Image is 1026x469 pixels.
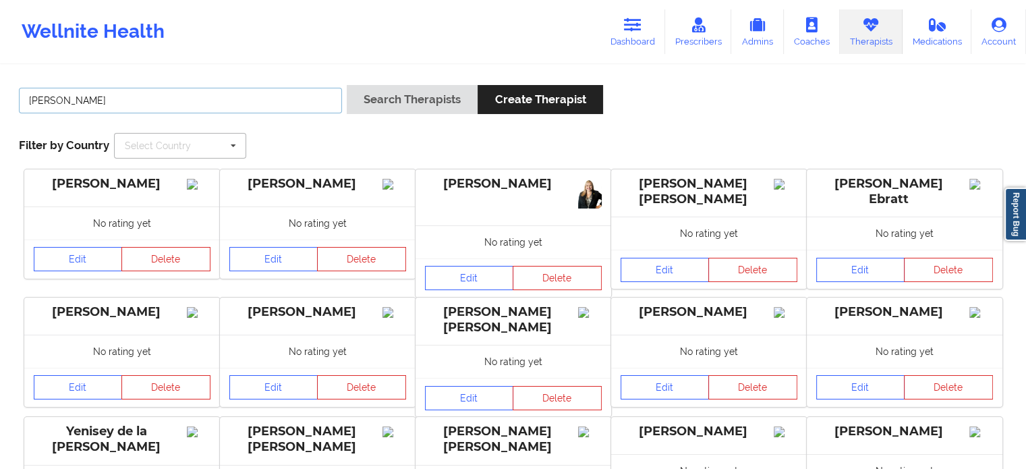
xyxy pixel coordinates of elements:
img: Image%2Fplaceholer-image.png [578,426,602,437]
div: No rating yet [24,206,220,240]
button: Delete [317,247,406,271]
div: [PERSON_NAME] [816,304,993,320]
div: Select Country [125,141,191,150]
div: [PERSON_NAME] [621,304,797,320]
div: No rating yet [416,225,611,258]
img: Image%2Fplaceholer-image.png [969,307,993,318]
a: Dashboard [600,9,665,54]
button: Delete [121,247,210,271]
button: Delete [708,375,797,399]
div: No rating yet [611,335,807,368]
div: [PERSON_NAME] [PERSON_NAME] [229,424,406,455]
span: Filter by Country [19,138,109,152]
img: Image%2Fplaceholer-image.png [774,179,797,190]
button: Create Therapist [478,85,602,114]
a: Edit [816,258,905,282]
div: No rating yet [611,217,807,250]
img: Image%2Fplaceholer-image.png [382,307,406,318]
a: Edit [621,375,710,399]
a: Edit [34,247,123,271]
img: Image%2Fplaceholer-image.png [774,307,797,318]
div: [PERSON_NAME] [PERSON_NAME] [425,304,602,335]
a: Report Bug [1004,188,1026,241]
button: Delete [708,258,797,282]
a: Admins [731,9,784,54]
div: [PERSON_NAME] [34,304,210,320]
img: Image%2Fplaceholer-image.png [969,426,993,437]
button: Delete [121,375,210,399]
div: No rating yet [416,345,611,378]
input: Search Keywords [19,88,342,113]
a: Account [971,9,1026,54]
a: Edit [621,258,710,282]
button: Delete [513,386,602,410]
button: Search Therapists [347,85,478,114]
a: Edit [425,386,514,410]
a: Therapists [840,9,903,54]
button: Delete [904,258,993,282]
img: Image%2Fplaceholer-image.png [382,426,406,437]
img: Image%2Fplaceholer-image.png [774,426,797,437]
img: Image%2Fplaceholer-image.png [187,307,210,318]
a: Edit [425,266,514,290]
div: No rating yet [220,206,416,240]
div: [PERSON_NAME] Ebratt [816,176,993,207]
img: Image%2Fplaceholer-image.png [382,179,406,190]
a: Edit [816,375,905,399]
div: [PERSON_NAME] [PERSON_NAME] [425,424,602,455]
div: [PERSON_NAME] [229,304,406,320]
div: No rating yet [24,335,220,368]
a: Edit [229,247,318,271]
img: Image%2Fplaceholer-image.png [969,179,993,190]
div: Yenisey de la [PERSON_NAME] [34,424,210,455]
div: [PERSON_NAME] [816,424,993,439]
div: No rating yet [220,335,416,368]
button: Delete [317,375,406,399]
div: [PERSON_NAME] [PERSON_NAME] [621,176,797,207]
div: No rating yet [807,217,1002,250]
a: Edit [34,375,123,399]
a: Medications [903,9,972,54]
div: [PERSON_NAME] [425,176,602,192]
img: Image%2Fplaceholer-image.png [578,307,602,318]
div: [PERSON_NAME] [621,424,797,439]
img: 1cb508f2-df6b-42b3-aa03-ffd94541b525_Heather_Headshot_2020-_edit.jpeg [578,179,602,209]
div: [PERSON_NAME] [229,176,406,192]
img: Image%2Fplaceholer-image.png [187,426,210,437]
button: Delete [513,266,602,290]
a: Edit [229,375,318,399]
img: Image%2Fplaceholer-image.png [187,179,210,190]
div: No rating yet [807,335,1002,368]
a: Coaches [784,9,840,54]
div: [PERSON_NAME] [34,176,210,192]
a: Prescribers [665,9,732,54]
button: Delete [904,375,993,399]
